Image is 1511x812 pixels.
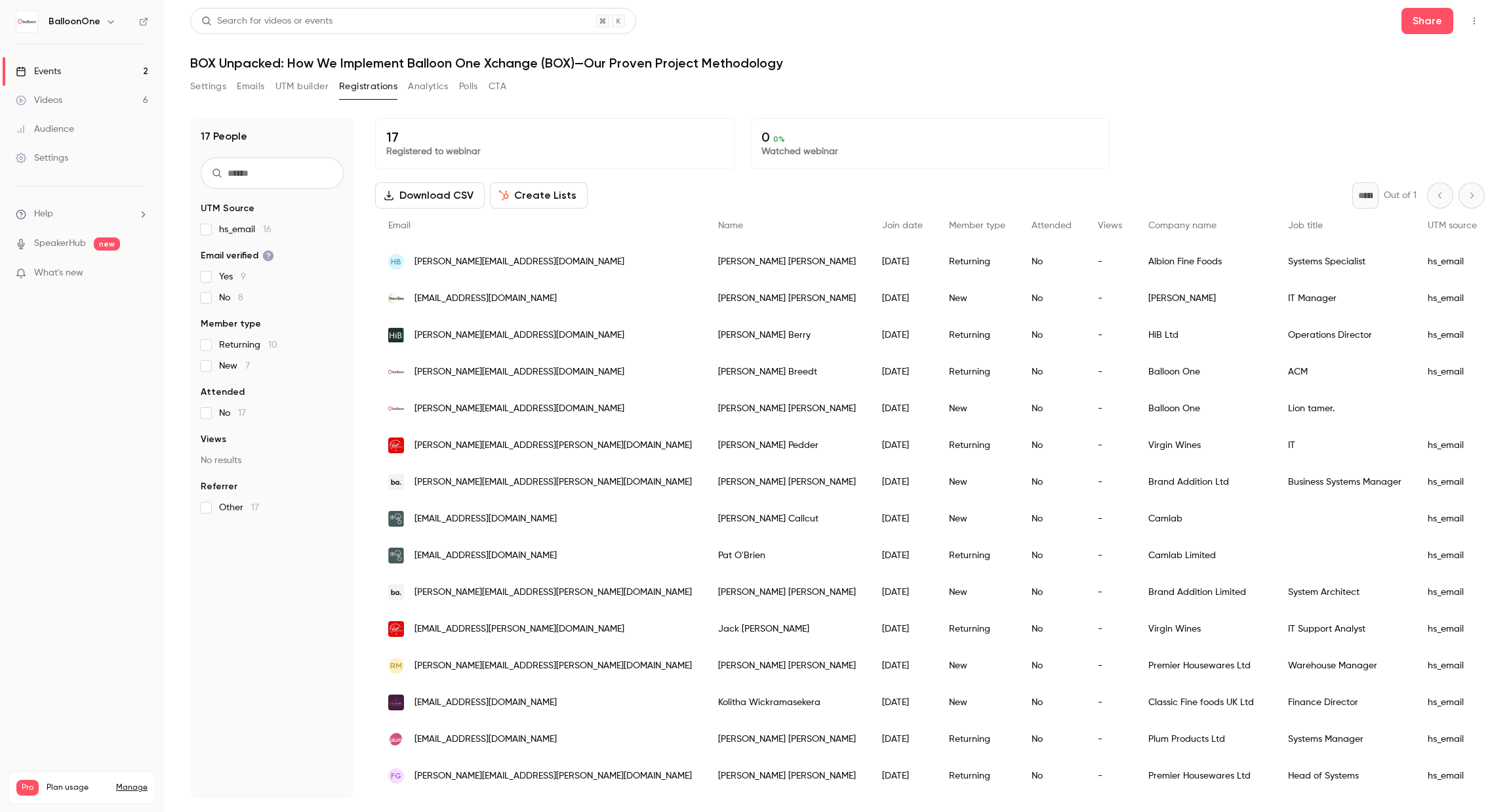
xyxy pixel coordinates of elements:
div: [PERSON_NAME] [PERSON_NAME] [705,647,869,684]
div: hs_email [1415,427,1490,464]
div: No [1018,721,1085,758]
div: Returning [936,537,1018,574]
div: New [936,500,1018,537]
div: No [1018,758,1085,794]
div: [DATE] [869,243,936,280]
span: RM [390,660,402,672]
button: Analytics [408,76,449,97]
div: Jack [PERSON_NAME] [705,611,869,647]
span: 0 % [773,134,785,144]
div: Virgin Wines [1135,611,1275,647]
div: - [1085,280,1135,317]
img: virginwines.co.uk [388,437,404,453]
div: [PERSON_NAME] Berry [705,317,869,354]
span: [EMAIL_ADDRESS][DOMAIN_NAME] [414,292,557,306]
span: [PERSON_NAME][EMAIL_ADDRESS][DOMAIN_NAME] [414,402,624,416]
section: facet-groups [201,202,344,514]
span: [EMAIL_ADDRESS][DOMAIN_NAME] [414,512,557,526]
div: New [936,464,1018,500]
img: balloonone.com [388,364,404,380]
div: hs_email [1415,574,1490,611]
div: [DATE] [869,280,936,317]
span: Plan usage [47,782,108,793]
div: No [1018,354,1085,390]
p: 17 [386,129,723,145]
span: Name [718,221,743,230]
div: No [1018,243,1085,280]
img: camlab.co.uk [388,511,404,527]
img: camlab.co.uk [388,548,404,563]
div: Virgin Wines [1135,427,1275,464]
span: [EMAIL_ADDRESS][DOMAIN_NAME] [414,696,557,710]
div: Returning [936,427,1018,464]
div: hs_email [1415,464,1490,500]
div: Search for videos or events [201,14,332,28]
div: Operations Director [1275,317,1415,354]
div: - [1085,427,1135,464]
div: [DATE] [869,647,936,684]
div: [DATE] [869,611,936,647]
p: 0 [761,129,1098,145]
div: IT [1275,427,1415,464]
div: Finance Director [1275,684,1415,721]
img: brandaddition.com [388,584,404,600]
div: hs_email [1415,317,1490,354]
div: New [936,390,1018,427]
div: - [1085,647,1135,684]
span: Attended [1032,221,1072,230]
div: New [936,280,1018,317]
div: Returning [936,317,1018,354]
div: No [1018,427,1085,464]
h1: 17 People [201,129,247,144]
img: plumplay.com [388,731,404,747]
span: [PERSON_NAME][EMAIL_ADDRESS][PERSON_NAME][DOMAIN_NAME] [414,659,692,673]
div: No [1018,537,1085,574]
span: 8 [238,293,243,302]
span: UTM Source [201,202,254,215]
div: - [1085,758,1135,794]
div: Camlab [1135,500,1275,537]
div: Systems Manager [1275,721,1415,758]
div: - [1085,354,1135,390]
button: Emails [237,76,264,97]
button: Create Lists [490,182,588,209]
div: - [1085,537,1135,574]
button: Share [1401,8,1453,34]
div: Audience [16,123,74,136]
div: [DATE] [869,464,936,500]
div: Head of Systems [1275,758,1415,794]
span: new [94,237,120,251]
div: ACM [1275,354,1415,390]
div: No [1018,280,1085,317]
div: Warehouse Manager [1275,647,1415,684]
div: [PERSON_NAME] Pedder [705,427,869,464]
span: 17 [251,503,259,512]
div: Brand Addition Limited [1135,574,1275,611]
div: [DATE] [869,390,936,427]
div: [PERSON_NAME] Callcut [705,500,869,537]
div: Pat O'Brien [705,537,869,574]
img: nevilleuk.com [388,291,404,306]
li: help-dropdown-opener [16,207,148,221]
div: Returning [936,243,1018,280]
div: - [1085,611,1135,647]
span: hs_email [219,223,272,236]
span: FG [391,770,401,782]
span: Email [388,221,411,230]
span: Company name [1148,221,1217,230]
span: 10 [268,340,277,350]
div: Settings [16,152,68,165]
span: Help [34,207,53,221]
div: Premier Housewares Ltd [1135,647,1275,684]
span: No [219,407,246,420]
span: 9 [241,272,246,281]
div: - [1085,500,1135,537]
div: [PERSON_NAME] [1135,280,1275,317]
button: Polls [459,76,478,97]
div: [DATE] [869,721,936,758]
span: HB [391,256,401,268]
div: hs_email [1415,684,1490,721]
div: - [1085,317,1135,354]
div: Brand Addition Ltd [1135,464,1275,500]
span: [PERSON_NAME][EMAIL_ADDRESS][DOMAIN_NAME] [414,255,624,269]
